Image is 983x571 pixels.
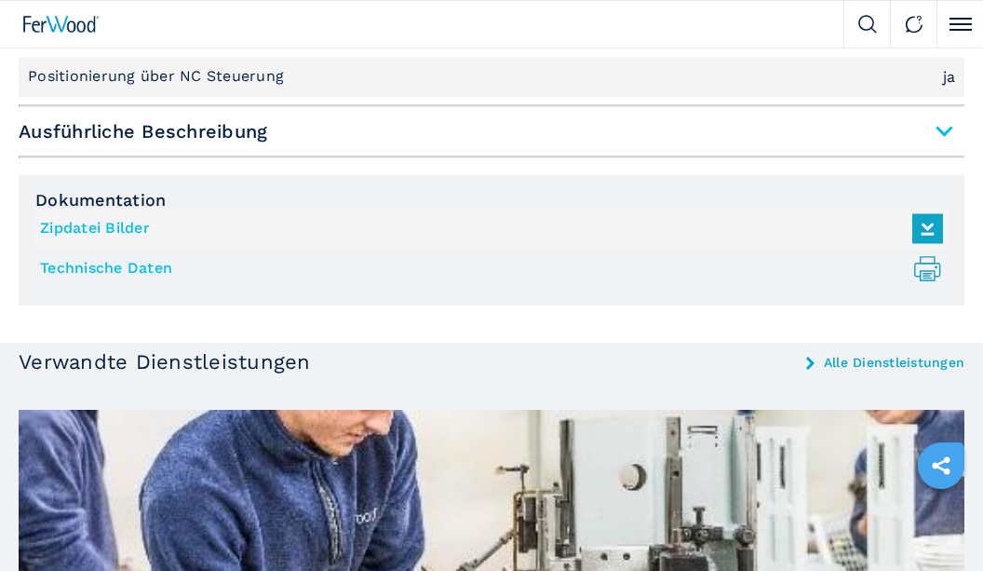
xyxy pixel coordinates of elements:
[28,66,289,87] p: Positionierung über NC Steuerung
[40,213,934,244] a: Zipdatei Bilder
[19,352,311,373] h3: Verwandte Dienstleistungen
[858,15,877,34] img: Search
[35,192,948,209] span: Dokumentation
[824,356,964,369] a: Alle Dienstleistungen
[943,70,956,85] em: ja
[40,253,934,284] a: Technische Daten
[905,15,923,34] img: Contact us
[23,16,100,33] img: Ferwood
[19,115,964,148] span: Ausführliche Beschreibung
[918,442,964,489] a: sharethis
[936,1,983,48] button: Click to toggle menu
[904,487,969,557] iframe: Chat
